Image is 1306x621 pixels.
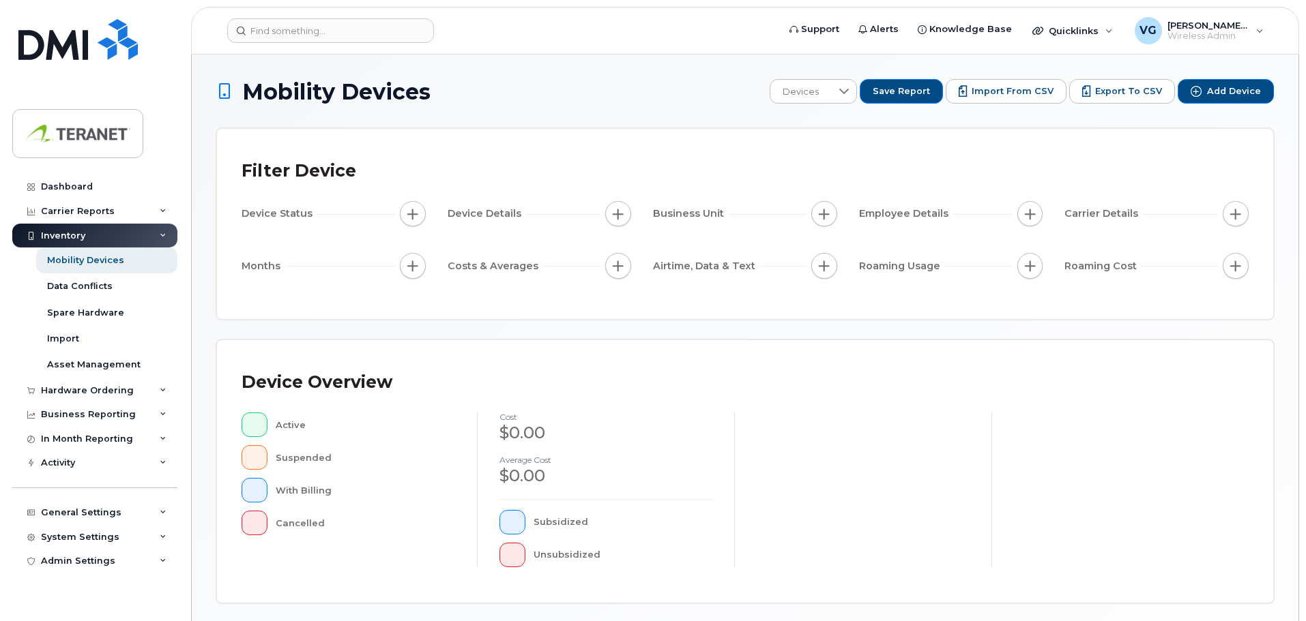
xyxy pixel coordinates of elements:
span: Roaming Cost [1064,259,1141,273]
span: Employee Details [859,207,953,221]
span: Import from CSV [972,85,1054,97]
div: $0.00 [499,421,712,444]
span: Save Report [873,85,930,97]
div: Device Overview [242,365,392,400]
span: Device Status [242,207,317,221]
h4: Average cost [499,455,712,464]
div: Cancelled [276,511,456,535]
div: $0.00 [499,464,712,487]
span: Add Device [1207,85,1261,97]
button: Export to CSV [1069,79,1175,104]
button: Save Report [860,79,943,104]
span: Airtime, Data & Text [653,259,759,273]
span: Costs & Averages [448,259,542,273]
div: Unsubsidized [534,543,713,567]
div: Suspended [276,445,456,470]
div: With Billing [276,478,456,502]
div: Subsidized [534,510,713,534]
span: Mobility Devices [242,80,431,104]
span: Business Unit [653,207,728,221]
span: Export to CSV [1095,85,1162,97]
h4: cost [499,412,712,421]
button: Add Device [1178,79,1274,104]
span: Devices [770,80,831,104]
div: Active [276,412,456,437]
div: Filter Device [242,153,356,189]
span: Months [242,259,285,273]
span: Device Details [448,207,525,221]
span: Carrier Details [1064,207,1142,221]
button: Import from CSV [946,79,1066,104]
span: Roaming Usage [859,259,944,273]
